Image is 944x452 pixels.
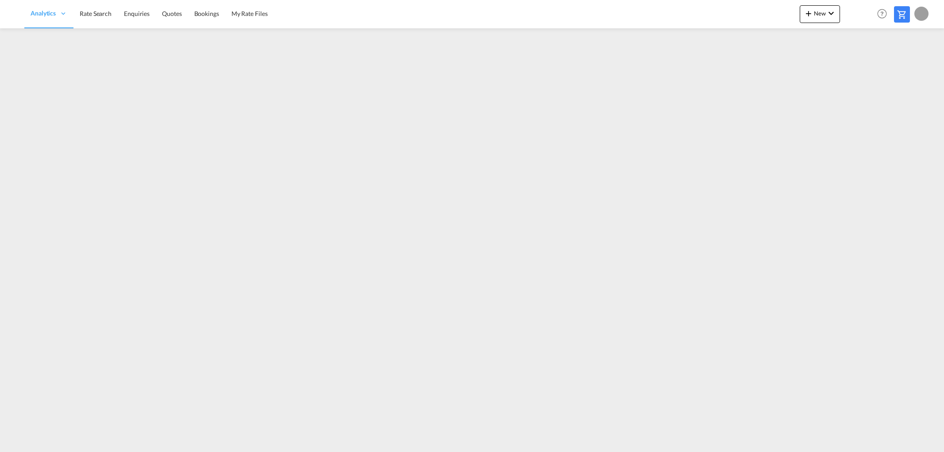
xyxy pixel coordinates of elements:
span: Rate Search [80,10,112,17]
md-icon: icon-plus 400-fg [803,8,814,19]
md-icon: icon-chevron-down [826,8,836,19]
span: Enquiries [124,10,150,17]
span: Help [875,6,890,21]
span: Quotes [162,10,181,17]
span: Analytics [31,9,56,18]
button: icon-plus 400-fgNewicon-chevron-down [800,5,840,23]
span: New [803,10,836,17]
div: Help [875,6,894,22]
span: My Rate Files [231,10,268,17]
span: Bookings [194,10,219,17]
